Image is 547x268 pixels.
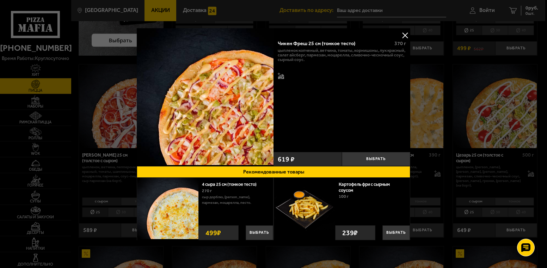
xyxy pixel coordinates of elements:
div: Чикен Фреш 25 см (тонкое тесто) [278,41,389,47]
img: Чикен Фреш 25 см (тонкое тесто) [137,28,273,165]
button: Выбрать [382,225,410,240]
a: Картофель фри с сырным соусом [339,182,390,193]
p: сыр дорблю, [PERSON_NAME], пармезан, моцарелла, песто. [202,194,268,206]
strong: 239 ₽ [340,226,359,240]
span: 270 г [202,188,212,193]
strong: 499 ₽ [204,226,223,240]
span: 619 ₽ [278,156,295,163]
button: Рекомендованные товары [137,166,410,178]
a: 4 сыра 25 см (тонкое тесто) [202,182,262,187]
button: Выбрать [342,152,410,166]
a: Чикен Фреш 25 см (тонкое тесто) [137,28,273,166]
span: 370 г [394,40,406,47]
button: Выбрать [246,225,273,240]
p: цыпленок копченый, ветчина, томаты, корнишоны, лук красный, салат айсберг, пармезан, моцарелла, с... [278,48,406,62]
span: 100 г [339,194,349,199]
